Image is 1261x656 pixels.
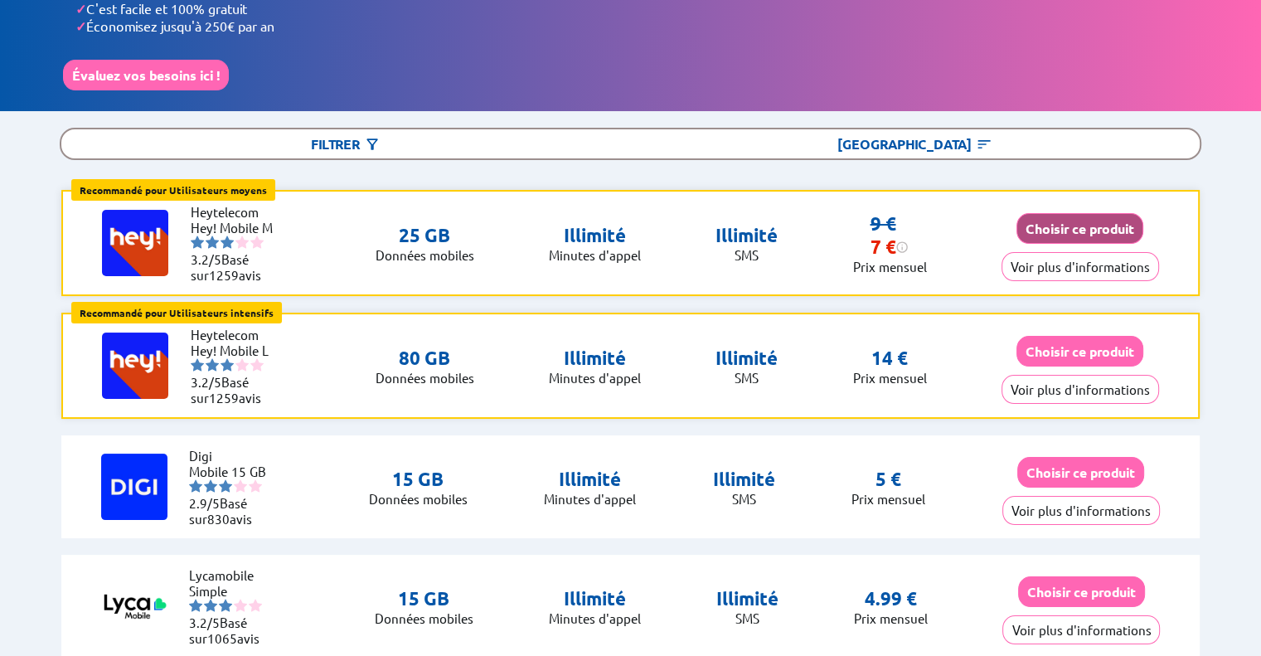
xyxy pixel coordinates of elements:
[715,610,778,626] p: SMS
[1016,343,1143,359] a: Choisir ce produit
[191,220,290,236] li: Hey! Mobile M
[549,247,641,263] p: Minutes d'appel
[870,212,895,235] s: 9 €
[549,610,641,626] p: Minutes d'appel
[191,236,204,249] img: starnr1
[870,236,909,259] div: 7 €
[189,479,202,493] img: starnr1
[713,468,775,491] p: Illimité
[549,587,641,610] p: Illimité
[549,224,641,247] p: Illimité
[189,615,289,646] li: Basé sur avis
[75,17,1198,35] li: Économisez jusqu'à 250€ par an
[235,236,249,249] img: starnr4
[1016,221,1143,236] a: Choisir ce produit
[191,204,290,220] li: Heytelecom
[191,327,290,343] li: Heytelecom
[249,479,262,493] img: starnr5
[715,224,778,247] p: Illimité
[189,567,289,583] li: Lycamobile
[549,347,641,370] p: Illimité
[204,599,217,612] img: starnr2
[1002,259,1159,275] a: Voir plus d'informations
[207,511,230,527] span: 830
[549,370,641,386] p: Minutes d'appel
[234,599,247,612] img: starnr4
[1018,576,1145,607] button: Choisir ce produit
[206,358,219,372] img: starnr2
[376,347,474,370] p: 80 GB
[1002,503,1160,518] a: Voir plus d'informations
[715,370,778,386] p: SMS
[375,610,473,626] p: Données mobiles
[871,347,908,370] p: 14 €
[221,236,234,249] img: starnr3
[369,468,468,491] p: 15 GB
[235,358,249,372] img: starnr4
[1017,457,1144,488] button: Choisir ce produit
[1016,336,1143,367] button: Choisir ce produit
[206,236,219,249] img: starnr2
[189,583,289,599] li: Simple
[75,17,86,35] span: ✓
[1018,584,1145,600] a: Choisir ce produit
[191,358,204,372] img: starnr1
[852,370,926,386] p: Prix mensuel
[375,587,473,610] p: 15 GB
[864,587,916,610] p: 4.99 €
[1002,252,1159,281] button: Voir plus d'informations
[61,129,630,158] div: Filtrer
[189,495,284,527] li: Basé sur avis
[80,183,267,197] b: Recommandé pour Utilisateurs moyens
[544,468,636,491] p: Illimité
[715,347,778,370] p: Illimité
[102,333,168,399] img: Logo of Heytelecom
[191,251,290,283] li: Basé sur avis
[1017,464,1144,480] a: Choisir ce produit
[715,247,778,263] p: SMS
[249,599,262,612] img: starnr5
[209,390,239,406] span: 1259
[544,491,636,507] p: Minutes d'appel
[715,587,778,610] p: Illimité
[234,479,247,493] img: starnr4
[191,374,290,406] li: Basé sur avis
[369,491,468,507] p: Données mobiles
[191,251,221,267] span: 3.2/5
[219,599,232,612] img: starnr3
[63,60,229,90] button: Évaluez vos besoins ici !
[1002,496,1160,525] button: Voir plus d'informations
[189,464,284,479] li: Mobile 15 GB
[976,136,992,153] img: Bouton pour ouvrir la section de tri
[1002,375,1159,404] button: Voir plus d'informations
[1002,615,1160,644] button: Voir plus d'informations
[207,630,237,646] span: 1065
[191,343,290,358] li: Hey! Mobile L
[713,491,775,507] p: SMS
[189,599,202,612] img: starnr1
[204,479,217,493] img: starnr2
[853,610,927,626] p: Prix mensuel
[851,491,925,507] p: Prix mensuel
[895,241,909,254] img: information
[219,479,232,493] img: starnr3
[101,573,167,639] img: Logo of Lycamobile
[221,358,234,372] img: starnr3
[189,448,284,464] li: Digi
[376,247,474,263] p: Données mobiles
[189,615,220,630] span: 3.2/5
[875,468,901,491] p: 5 €
[376,370,474,386] p: Données mobiles
[101,454,167,520] img: Logo of Digi
[250,236,264,249] img: starnr5
[209,267,239,283] span: 1259
[1002,381,1159,397] a: Voir plus d'informations
[250,358,264,372] img: starnr5
[852,259,926,275] p: Prix mensuel
[80,306,274,319] b: Recommandé pour Utilisateurs intensifs
[1002,622,1160,638] a: Voir plus d'informations
[376,224,474,247] p: 25 GB
[1016,213,1143,244] button: Choisir ce produit
[189,495,220,511] span: 2.9/5
[631,129,1200,158] div: [GEOGRAPHIC_DATA]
